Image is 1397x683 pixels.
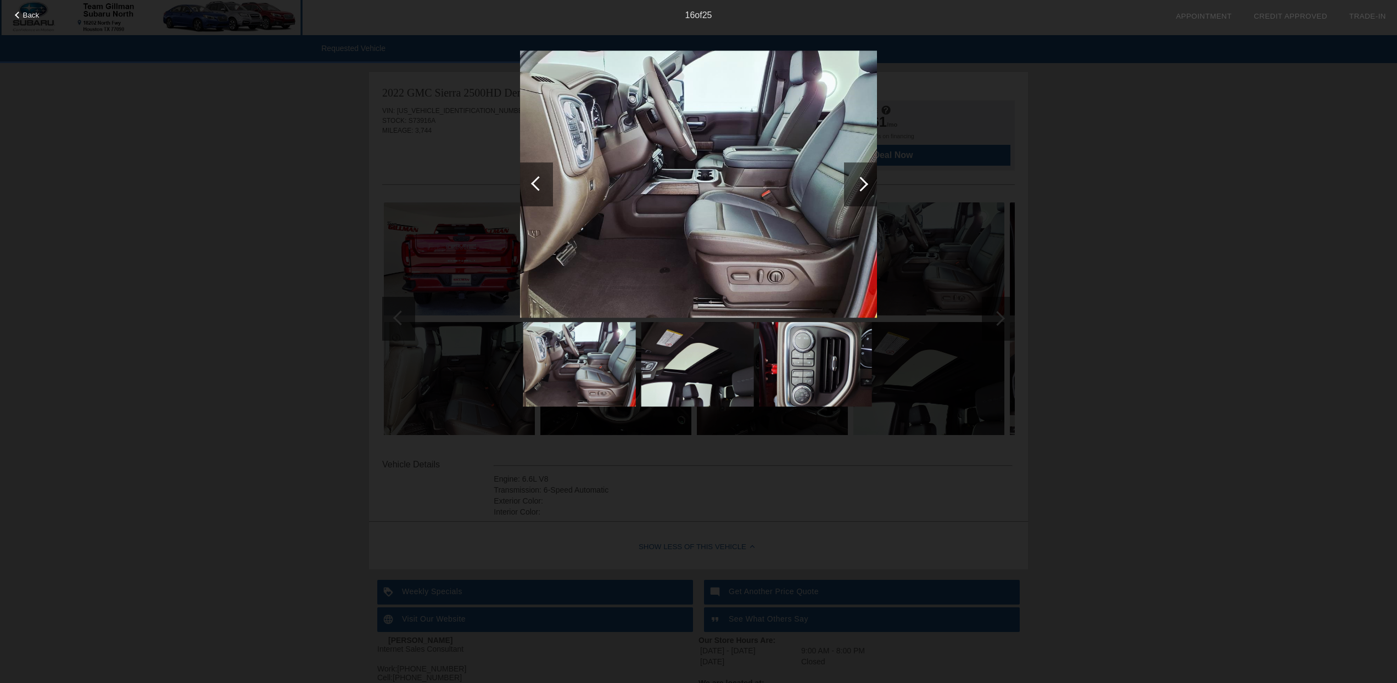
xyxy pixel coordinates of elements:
span: Back [23,11,40,19]
span: 16 [685,10,695,20]
img: image.aspx [523,322,636,407]
img: image.aspx [759,322,872,407]
a: Appointment [1176,12,1232,20]
a: Trade-In [1349,12,1386,20]
a: Credit Approved [1254,12,1327,20]
span: 25 [702,10,712,20]
img: image.aspx [641,322,754,407]
img: image.aspx [520,50,877,318]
